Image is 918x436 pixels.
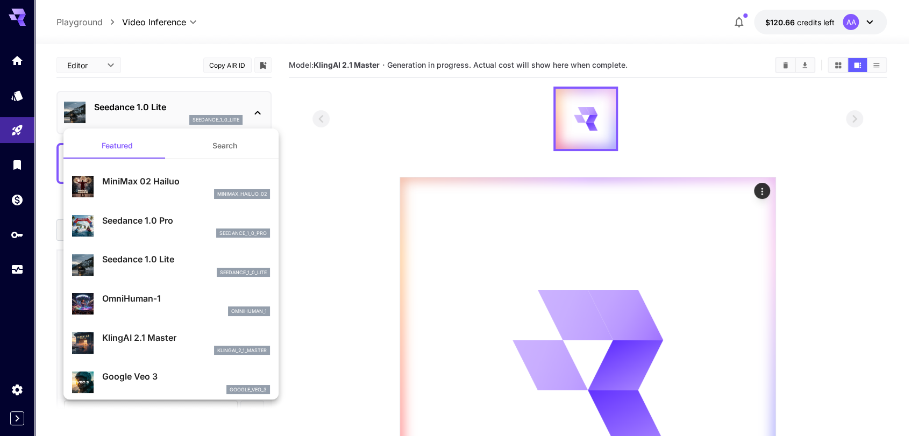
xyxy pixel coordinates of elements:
p: omnihuman_1 [231,308,267,315]
p: MiniMax 02 Hailuo [102,175,270,188]
p: google_veo_3 [230,386,267,394]
p: klingai_2_1_master [217,347,267,354]
p: OmniHuman‑1 [102,292,270,305]
p: KlingAI 2.1 Master [102,331,270,344]
div: Seedance 1.0 Liteseedance_1_0_lite [72,248,270,281]
p: minimax_hailuo_02 [217,190,267,198]
div: Seedance 1.0 Proseedance_1_0_pro [72,210,270,242]
p: seedance_1_0_lite [220,269,267,276]
p: seedance_1_0_pro [219,230,267,237]
p: Google Veo 3 [102,370,270,383]
div: Google Veo 3google_veo_3 [72,366,270,398]
button: Search [171,133,279,159]
div: KlingAI 2.1 Masterklingai_2_1_master [72,327,270,360]
div: MiniMax 02 Hailuominimax_hailuo_02 [72,170,270,203]
p: Seedance 1.0 Lite [102,253,270,266]
button: Featured [63,133,171,159]
p: Seedance 1.0 Pro [102,214,270,227]
div: OmniHuman‑1omnihuman_1 [72,288,270,320]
